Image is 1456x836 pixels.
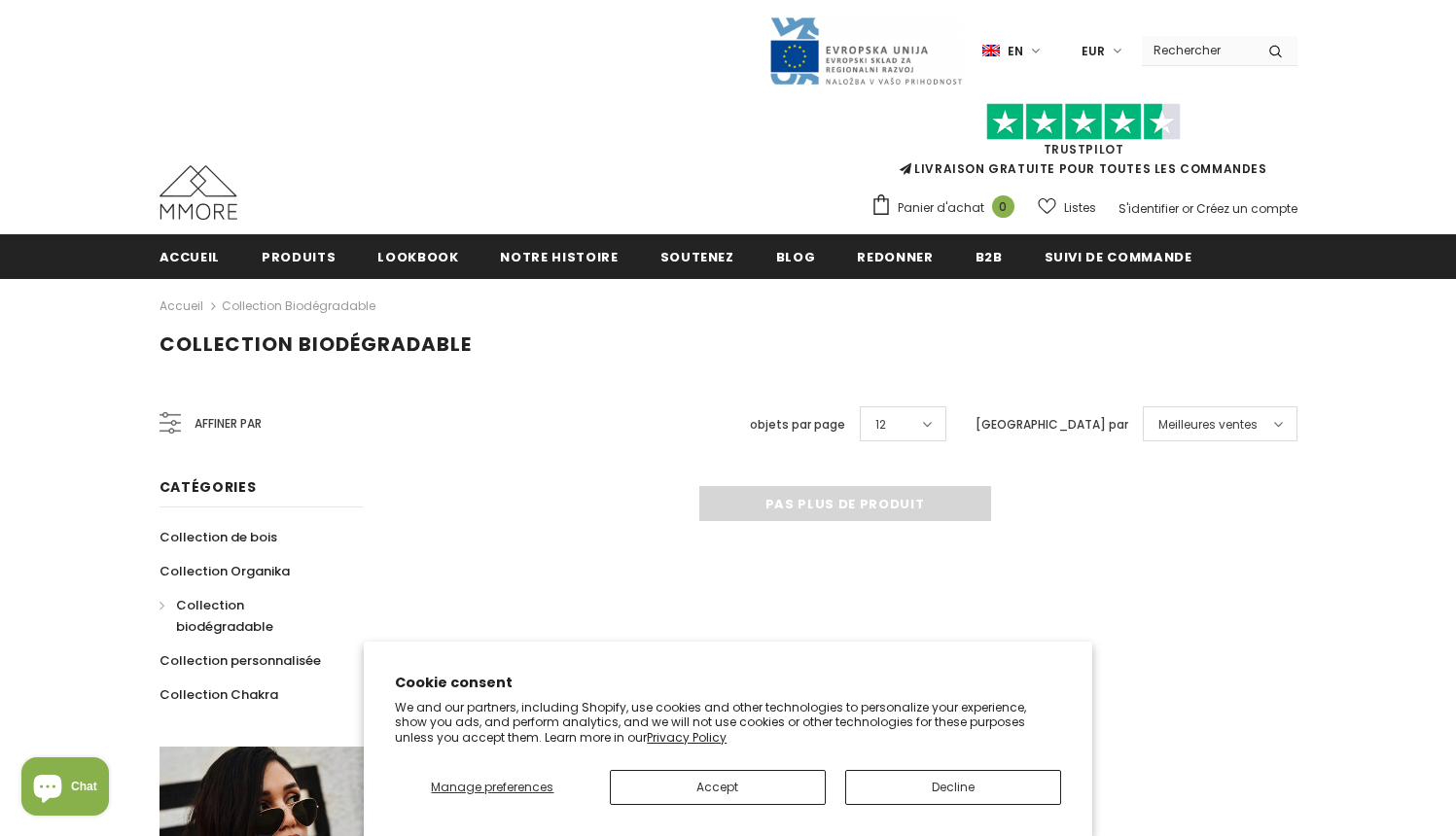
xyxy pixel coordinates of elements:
[222,297,375,314] a: Collection biodégradable
[1038,191,1096,225] a: Listes
[195,413,262,435] span: Affiner par
[1008,42,1023,61] span: en
[1182,200,1193,217] span: or
[16,757,115,820] inbox-online-store-chat: Shopify online store chat
[660,234,734,278] a: soutenez
[500,248,618,266] span: Notre histoire
[857,248,933,266] span: Redonner
[160,528,277,546] span: Collection de bois
[176,596,273,636] span: Collection biodégradable
[986,103,1181,141] img: Faites confiance aux étoiles pilotes
[431,779,553,795] span: Manage preferences
[776,248,816,266] span: Blog
[898,198,984,218] span: Panier d'achat
[845,770,1061,805] button: Decline
[776,234,816,278] a: Blog
[1044,141,1124,157] a: TrustPilot
[1082,42,1105,61] span: EUR
[160,165,237,220] img: Cas MMORE
[857,234,933,278] a: Redonner
[160,685,278,704] span: Collection Chakra
[976,415,1128,435] label: [GEOGRAPHIC_DATA] par
[160,562,290,580] span: Collection Organika
[160,520,277,554] a: Collection de bois
[1064,198,1096,218] span: Listes
[160,554,290,588] a: Collection Organika
[160,234,221,278] a: Accueil
[768,42,963,58] a: Javni Razpis
[160,248,221,266] span: Accueil
[395,673,1061,693] h2: Cookie consent
[377,234,458,278] a: Lookbook
[160,331,472,358] span: Collection biodégradable
[262,234,336,278] a: Produits
[976,248,1003,266] span: B2B
[750,415,845,435] label: objets par page
[160,651,321,670] span: Collection personnalisée
[875,415,886,435] span: 12
[647,729,727,746] a: Privacy Policy
[870,112,1297,177] span: LIVRAISON GRATUITE POUR TOUTES LES COMMANDES
[768,16,963,87] img: Javni Razpis
[610,770,826,805] button: Accept
[160,678,278,712] a: Collection Chakra
[992,195,1014,218] span: 0
[982,43,1000,59] img: i-lang-1.png
[160,295,203,318] a: Accueil
[377,248,458,266] span: Lookbook
[160,588,342,644] a: Collection biodégradable
[1045,248,1192,266] span: Suivi de commande
[660,248,734,266] span: soutenez
[870,193,1024,223] a: Panier d'achat 0
[976,234,1003,278] a: B2B
[1119,200,1179,217] a: S'identifier
[1158,415,1258,435] span: Meilleures ventes
[262,248,336,266] span: Produits
[1142,36,1254,64] input: Search Site
[1045,234,1192,278] a: Suivi de commande
[160,477,257,497] span: Catégories
[1196,200,1297,217] a: Créez un compte
[160,644,321,678] a: Collection personnalisée
[395,770,589,805] button: Manage preferences
[500,234,618,278] a: Notre histoire
[395,700,1061,746] p: We and our partners, including Shopify, use cookies and other technologies to personalize your ex...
